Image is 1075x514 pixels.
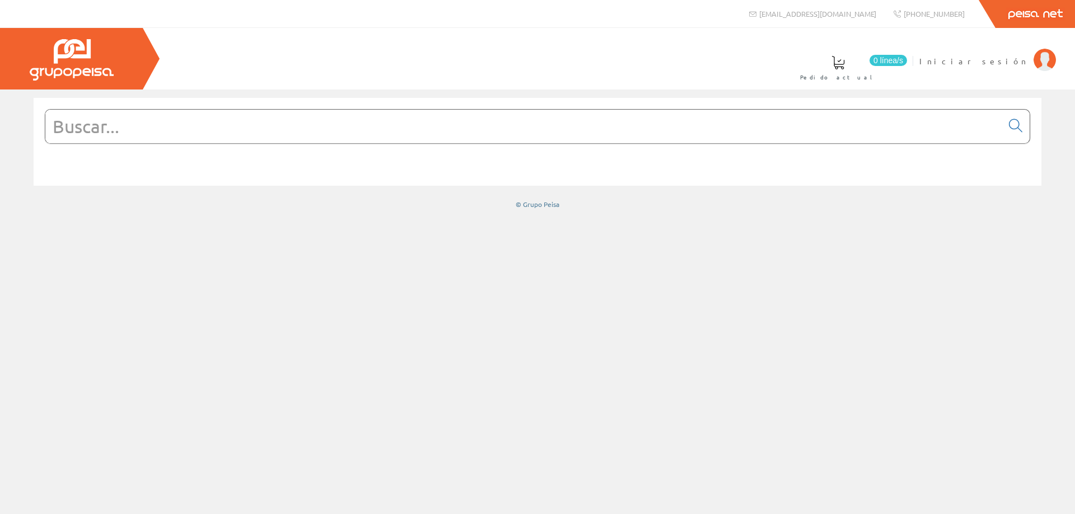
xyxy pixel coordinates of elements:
[759,9,876,18] span: [EMAIL_ADDRESS][DOMAIN_NAME]
[34,200,1041,209] div: © Grupo Peisa
[800,72,876,83] span: Pedido actual
[870,55,907,66] span: 0 línea/s
[904,9,965,18] span: [PHONE_NUMBER]
[30,39,114,81] img: Grupo Peisa
[919,46,1056,57] a: Iniciar sesión
[45,110,1002,143] input: Buscar...
[919,55,1028,67] span: Iniciar sesión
